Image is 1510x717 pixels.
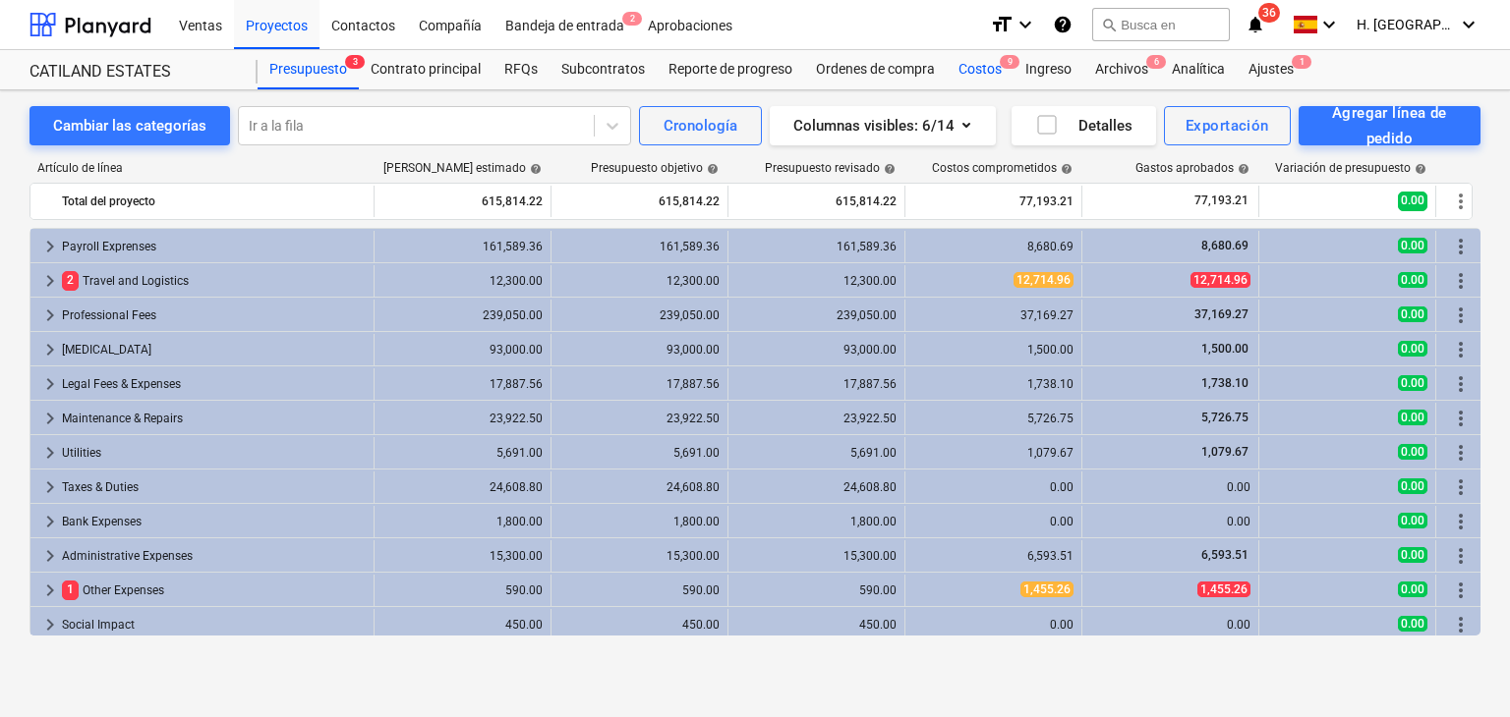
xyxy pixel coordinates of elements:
[1449,475,1473,499] span: Mas acciones
[550,50,657,89] a: Subcontratos
[664,113,737,138] div: Cronología
[1146,55,1166,69] span: 6
[1449,190,1473,213] span: Mas acciones
[1083,50,1160,89] div: Archivos
[62,403,366,434] div: Maintenance & Repairs
[913,412,1074,425] div: 5,726.75
[1449,407,1473,430] span: Mas acciones
[1199,376,1250,390] span: 1,738.10
[1412,623,1510,717] div: Widget de chat
[947,50,1014,89] a: Costos9
[382,186,543,217] div: 615,814.22
[947,50,1014,89] div: Costos
[736,377,897,391] div: 17,887.56
[736,583,897,597] div: 590.00
[1449,372,1473,396] span: Mas acciones
[736,240,897,253] div: 161,589.36
[913,240,1074,253] div: 8,680.69
[559,583,720,597] div: 590.00
[62,580,79,599] span: 1
[1398,444,1427,460] span: 0.00
[622,12,642,26] span: 2
[62,471,366,503] div: Taxes & Duties
[1199,342,1250,356] span: 1,500.00
[1398,513,1427,528] span: 0.00
[765,161,896,175] div: Presupuesto revisado
[1411,163,1426,175] span: help
[1090,480,1250,494] div: 0.00
[1057,163,1073,175] span: help
[657,50,804,89] a: Reporte de progreso
[1449,613,1473,636] span: Mas acciones
[38,510,62,533] span: keyboard_arrow_right
[62,265,366,297] div: Travel and Logistics
[62,231,366,262] div: Payroll Exprenses
[29,106,230,145] button: Cambiar las categorías
[703,163,719,175] span: help
[1398,341,1427,357] span: 0.00
[1014,50,1083,89] a: Ingreso
[383,161,542,175] div: [PERSON_NAME] estimado
[736,343,897,357] div: 93,000.00
[736,515,897,528] div: 1,800.00
[62,334,366,365] div: [MEDICAL_DATA]
[1398,547,1427,563] span: 0.00
[1101,17,1117,32] span: search
[559,412,720,425] div: 23,922.50
[990,13,1014,36] i: format_size
[559,480,720,494] div: 24,608.80
[1398,478,1427,494] span: 0.00
[1092,8,1230,41] button: Busca en
[1237,50,1306,89] a: Ajustes1
[1398,238,1427,253] span: 0.00
[1053,13,1073,36] i: Base de conocimientos
[1449,338,1473,361] span: Mas acciones
[913,446,1074,460] div: 1,079.67
[1135,161,1249,175] div: Gastos aprobados
[559,240,720,253] div: 161,589.36
[736,480,897,494] div: 24,608.80
[1457,13,1481,36] i: keyboard_arrow_down
[1020,581,1074,597] span: 1,455.26
[62,271,79,290] span: 2
[559,515,720,528] div: 1,800.00
[1083,50,1160,89] a: Archivos6
[639,106,762,145] button: Cronología
[559,377,720,391] div: 17,887.56
[382,240,543,253] div: 161,589.36
[1000,55,1019,69] span: 9
[38,407,62,430] span: keyboard_arrow_right
[53,113,206,138] div: Cambiar las categorías
[1234,163,1249,175] span: help
[1164,106,1291,145] button: Exportación
[591,161,719,175] div: Presupuesto objetivo
[62,368,366,400] div: Legal Fees & Expenses
[1398,306,1427,322] span: 0.00
[559,186,720,217] div: 615,814.22
[736,412,897,425] div: 23,922.50
[62,186,366,217] div: Total del proyecto
[1449,579,1473,602] span: Mas acciones
[1192,307,1250,321] span: 37,169.27
[1258,3,1280,23] span: 36
[913,186,1074,217] div: 77,193.21
[493,50,550,89] a: RFQs
[1398,410,1427,425] span: 0.00
[1035,113,1132,138] div: Detalles
[526,163,542,175] span: help
[736,446,897,460] div: 5,691.00
[559,446,720,460] div: 5,691.00
[382,308,543,322] div: 239,050.00
[1246,13,1265,36] i: notifications
[1449,441,1473,465] span: Mas acciones
[1292,55,1311,69] span: 1
[1317,13,1341,36] i: keyboard_arrow_down
[38,338,62,361] span: keyboard_arrow_right
[1398,192,1427,210] span: 0.00
[913,515,1074,528] div: 0.00
[1412,623,1510,717] iframe: Chat Widget
[382,618,543,632] div: 450.00
[359,50,493,89] div: Contrato principal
